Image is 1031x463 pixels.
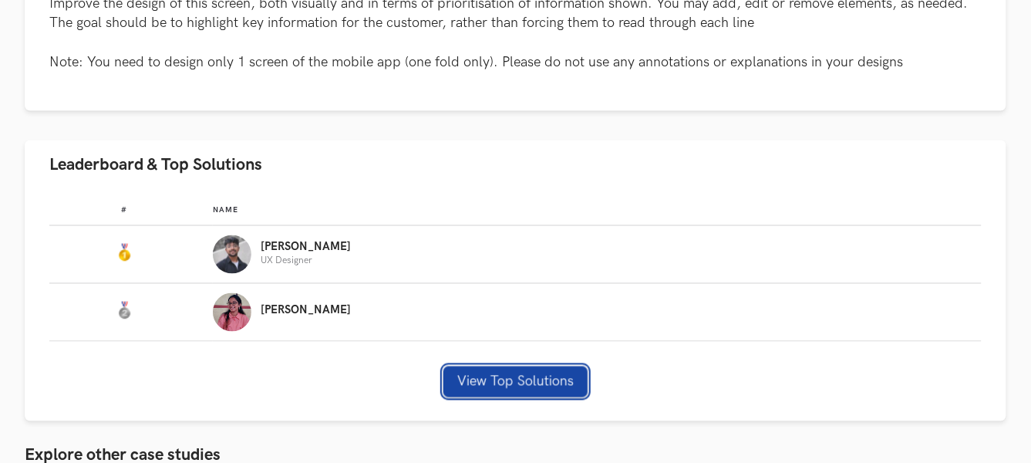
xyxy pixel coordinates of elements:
[213,206,238,215] span: Name
[49,154,262,175] span: Leaderboard & Top Solutions
[25,189,1006,422] div: Leaderboard & Top Solutions
[213,293,251,332] img: Profile photo
[49,194,982,342] table: Leaderboard
[213,235,251,274] img: Profile photo
[261,305,351,317] p: [PERSON_NAME]
[25,140,1006,189] button: Leaderboard & Top Solutions
[121,206,127,215] span: #
[261,242,351,254] p: [PERSON_NAME]
[261,256,351,266] p: UX Designer
[443,367,588,397] button: View Top Solutions
[115,302,133,320] img: Silver Medal
[115,244,133,262] img: Gold Medal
